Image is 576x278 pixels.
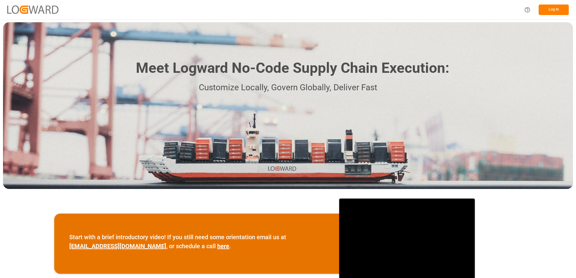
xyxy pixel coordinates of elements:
a: [EMAIL_ADDRESS][DOMAIN_NAME] [69,242,166,250]
h1: Meet Logward No-Code Supply Chain Execution: [136,57,449,79]
a: here [217,242,229,250]
button: Log In [539,5,569,15]
button: Help Center [521,3,534,17]
img: Logward_new_orange.png [7,5,58,14]
p: Customize Locally, Govern Globally, Deliver Fast [127,81,449,94]
p: Start with a brief introductory video! If you still need some orientation email us at , or schedu... [69,233,324,251]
